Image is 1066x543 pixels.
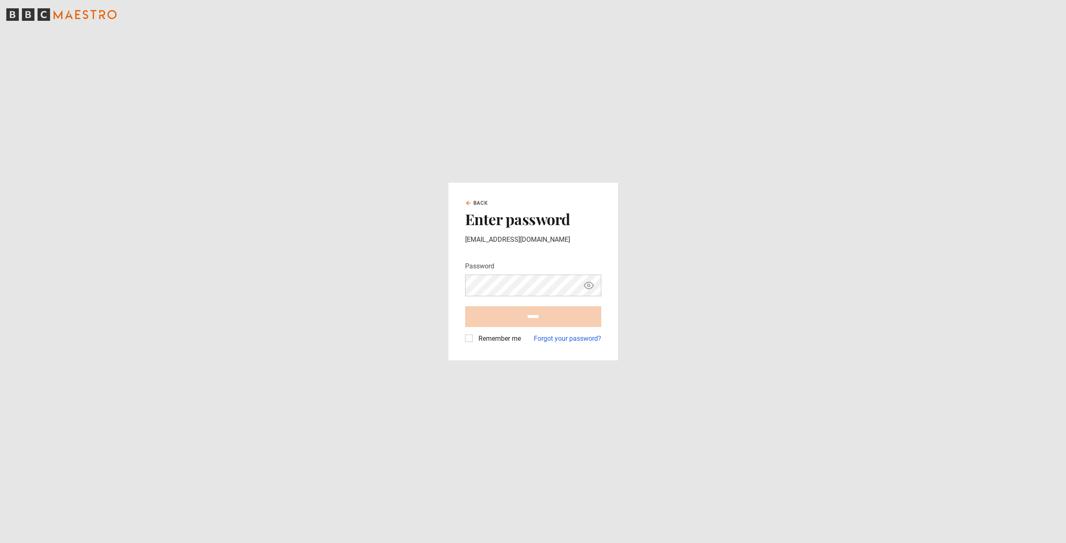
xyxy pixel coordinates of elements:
[465,199,488,207] a: Back
[473,199,488,207] span: Back
[534,334,601,344] a: Forgot your password?
[582,278,596,293] button: Show password
[465,261,494,271] label: Password
[465,210,601,228] h2: Enter password
[6,8,117,21] svg: BBC Maestro
[475,334,521,344] label: Remember me
[465,235,601,245] p: [EMAIL_ADDRESS][DOMAIN_NAME]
